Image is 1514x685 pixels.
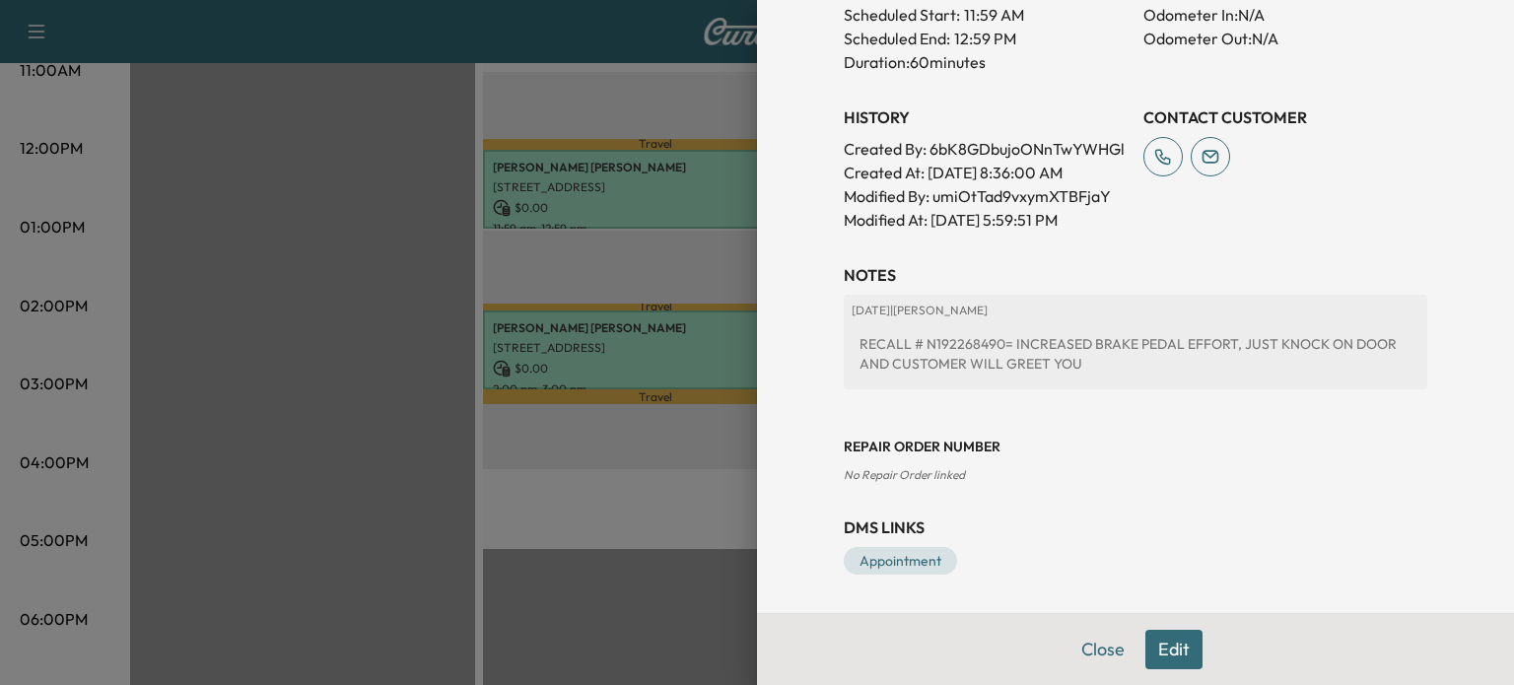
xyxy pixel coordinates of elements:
button: Edit [1145,630,1203,669]
p: Odometer Out: N/A [1143,27,1427,50]
h3: History [844,105,1128,129]
p: Scheduled Start: [844,3,960,27]
p: Created At : [DATE] 8:36:00 AM [844,161,1128,184]
p: Modified By : umiOtTad9vxymXTBFjaY [844,184,1128,208]
p: [DATE] | [PERSON_NAME] [852,303,1419,318]
p: Odometer In: N/A [1143,3,1427,27]
h3: CONTACT CUSTOMER [1143,105,1427,129]
p: Scheduled End: [844,27,950,50]
p: Duration: 60 minutes [844,50,1128,74]
p: Modified At : [DATE] 5:59:51 PM [844,208,1128,232]
a: Appointment [844,547,957,575]
h3: NOTES [844,263,1427,287]
div: RECALL # N192268490= INCREASED BRAKE PEDAL EFFORT, JUST KNOCK ON DOOR AND CUSTOMER WILL GREET YOU [852,326,1419,381]
p: 12:59 PM [954,27,1016,50]
span: No Repair Order linked [844,467,965,482]
h3: DMS Links [844,515,1427,539]
h3: Repair Order number [844,437,1427,456]
button: Close [1068,630,1137,669]
p: 11:59 AM [964,3,1024,27]
p: Created By : 6bK8GDbujoONnTwYWHGl [844,137,1128,161]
